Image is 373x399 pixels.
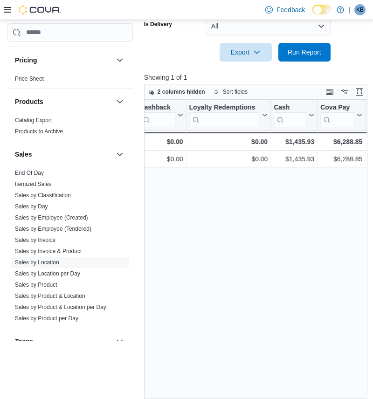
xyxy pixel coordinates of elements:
a: Sales by Day [15,203,48,210]
a: Sales by Product & Location [15,293,85,299]
span: Sales by Employee (Created) [15,214,88,221]
div: Loyalty Redemptions [189,103,260,112]
h3: Pricing [15,55,37,65]
button: Products [114,96,125,107]
div: Kait Becker [354,4,366,15]
div: $6,288.85 [320,136,362,147]
span: 2 columns hidden [158,88,205,96]
div: Cash [274,103,307,112]
div: Cova Pay [320,103,355,127]
div: $0.00 [139,153,183,165]
button: Keyboard shortcuts [324,86,335,97]
a: Sales by Employee (Created) [15,214,88,221]
a: Products to Archive [15,128,63,135]
div: $0.00 [139,136,183,147]
img: Cova [19,5,61,14]
a: End Of Day [15,170,44,176]
span: Export [225,43,266,62]
div: Cashback [139,103,175,112]
a: Sales by Employee (Tendered) [15,226,91,232]
h3: Sales [15,150,32,159]
input: Dark Mode [312,5,332,14]
a: Sales by Invoice [15,237,55,243]
button: All [206,17,331,35]
div: Sales [7,167,133,328]
span: Sales by Employee (Tendered) [15,225,91,233]
button: 2 columns hidden [145,86,209,97]
p: | [349,4,351,15]
button: Sales [114,149,125,160]
a: Sales by Location per Day [15,270,80,277]
button: Products [15,97,112,106]
div: Cash [274,103,307,127]
div: $0.00 [189,153,268,165]
button: Taxes [15,337,112,346]
div: $6,288.85 [320,153,362,165]
a: Sales by Product & Location per Day [15,304,106,310]
a: Catalog Export [15,117,52,124]
label: Is Delivery [144,21,172,28]
h3: Products [15,97,43,106]
button: Export [220,43,272,62]
button: Sort fields [210,86,251,97]
div: Pricing [7,73,133,88]
button: Taxes [114,336,125,347]
span: Run Report [288,48,321,57]
a: Sales by Product per Day [15,315,78,322]
div: Cova Pay [320,103,355,112]
button: Enter fullscreen [354,86,365,97]
div: $1,435.93 [274,136,314,147]
span: Sales by Product [15,281,57,289]
div: $0.00 [189,136,268,147]
button: Pricing [15,55,112,65]
span: KB [356,4,364,15]
a: Sales by Classification [15,192,71,199]
button: Sales [15,150,112,159]
div: Loyalty Redemptions [189,103,260,127]
div: $1,435.93 [274,153,314,165]
a: Sales by Location [15,259,59,266]
a: Itemized Sales [15,181,52,187]
span: Sales by Invoice [15,236,55,244]
span: Itemized Sales [15,180,52,188]
button: Cash [274,103,314,127]
span: Price Sheet [15,75,44,83]
span: Dark Mode [312,14,313,15]
button: Loyalty Redemptions [189,103,268,127]
div: Products [7,115,133,141]
button: Cova Pay [320,103,362,127]
h3: Taxes [15,337,33,346]
div: Cashback [139,103,175,127]
a: Feedback [262,0,309,19]
span: Sales by Product & Location [15,292,85,300]
a: Sales by Invoice & Product [15,248,82,255]
button: Pricing [114,55,125,66]
button: Run Report [278,43,331,62]
p: Showing 1 of 1 [144,73,370,82]
span: Feedback [276,5,305,14]
span: Sort fields [223,88,248,96]
a: Price Sheet [15,76,44,82]
button: Display options [339,86,350,97]
button: Cashback [139,103,183,127]
span: End Of Day [15,169,44,177]
a: Sales by Product [15,282,57,288]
